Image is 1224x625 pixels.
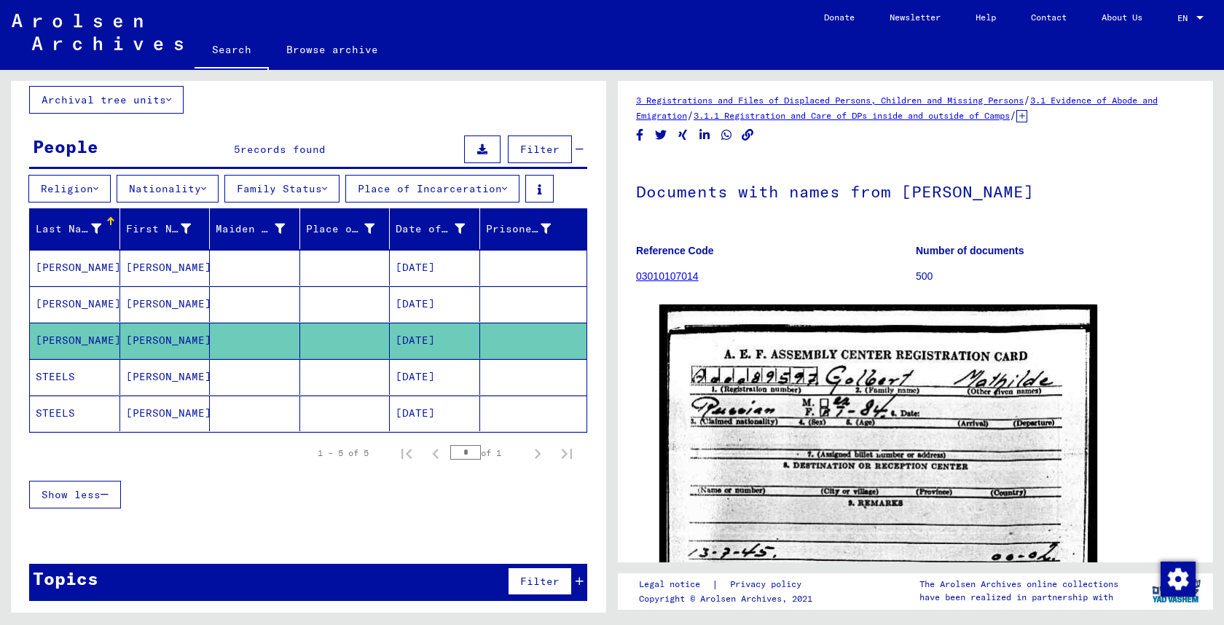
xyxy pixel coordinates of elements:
a: 03010107014 [636,270,699,282]
mat-cell: [PERSON_NAME] [30,286,120,322]
mat-cell: STEELS [30,396,120,431]
button: Share on WhatsApp [719,126,734,144]
div: Prisoner # [486,221,552,237]
mat-header-cell: Date of Birth [390,208,480,249]
div: Change consent [1160,561,1195,596]
div: Maiden Name [216,217,303,240]
span: / [1024,93,1030,106]
mat-cell: [DATE] [390,396,480,431]
mat-cell: [PERSON_NAME] [30,250,120,286]
div: Prisoner # [486,217,570,240]
mat-cell: [DATE] [390,359,480,395]
div: Date of Birth [396,217,483,240]
button: Place of Incarceration [345,175,519,203]
button: Nationality [117,175,219,203]
h1: Documents with names from [PERSON_NAME] [636,158,1195,222]
mat-header-cell: Place of Birth [300,208,391,249]
span: EN [1177,13,1193,23]
a: Browse archive [269,32,396,67]
a: Legal notice [639,577,712,592]
b: Number of documents [916,245,1024,256]
p: Copyright © Arolsen Archives, 2021 [639,592,819,605]
div: Topics [33,565,98,591]
button: First page [392,439,421,468]
a: 3 Registrations and Files of Displaced Persons, Children and Missing Persons [636,95,1024,106]
div: 1 – 5 of 5 [318,447,369,460]
button: Archival tree units [29,86,184,114]
mat-header-cell: Last Name [30,208,120,249]
span: Filter [520,575,560,588]
mat-cell: [DATE] [390,323,480,358]
button: Share on Xing [675,126,691,144]
p: 500 [916,269,1195,284]
p: have been realized in partnership with [919,591,1118,604]
div: People [33,133,98,160]
img: Change consent [1161,562,1196,597]
span: Filter [520,143,560,156]
div: Place of Birth [306,221,375,237]
mat-cell: STEELS [30,359,120,395]
mat-cell: [PERSON_NAME] [120,359,211,395]
div: | [639,577,819,592]
mat-cell: [PERSON_NAME] [120,250,211,286]
mat-cell: [PERSON_NAME] [120,396,211,431]
div: First Name [126,221,192,237]
mat-header-cell: First Name [120,208,211,249]
p: The Arolsen Archives online collections [919,578,1118,591]
button: Family Status [224,175,340,203]
img: Arolsen_neg.svg [12,14,183,50]
button: Filter [508,135,572,163]
button: Share on LinkedIn [697,126,713,144]
a: Search [195,32,269,70]
div: Date of Birth [396,221,465,237]
div: First Name [126,217,210,240]
b: Reference Code [636,245,714,256]
button: Next page [523,439,552,468]
mat-cell: [PERSON_NAME] [30,323,120,358]
mat-header-cell: Prisoner # [480,208,587,249]
span: records found [240,143,326,156]
img: yv_logo.png [1149,573,1204,609]
button: Last page [552,439,581,468]
mat-cell: [DATE] [390,250,480,286]
a: 3.1.1 Registration and Care of DPs inside and outside of Camps [694,110,1010,121]
button: Share on Twitter [654,126,669,144]
button: Share on Facebook [632,126,648,144]
img: 001.jpg [659,304,1097,596]
span: / [687,109,694,122]
button: Previous page [421,439,450,468]
mat-header-cell: Maiden Name [210,208,300,249]
span: Show less [42,488,101,501]
button: Copy link [740,126,756,144]
mat-cell: [PERSON_NAME] [120,286,211,322]
div: Maiden Name [216,221,285,237]
button: Show less [29,481,121,508]
a: Privacy policy [718,577,819,592]
div: of 1 [450,446,523,460]
div: Last Name [36,217,119,240]
div: Place of Birth [306,217,393,240]
button: Filter [508,567,572,595]
div: Last Name [36,221,101,237]
mat-cell: [PERSON_NAME] [120,323,211,358]
span: 5 [234,143,240,156]
mat-cell: [DATE] [390,286,480,322]
span: / [1010,109,1016,122]
button: Religion [28,175,111,203]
